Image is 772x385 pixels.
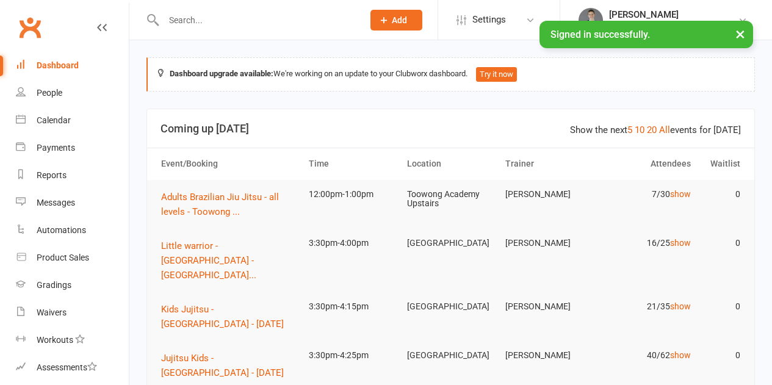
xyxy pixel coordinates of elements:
[37,88,62,98] div: People
[161,353,284,378] span: Jujitsu Kids - [GEOGRAPHIC_DATA] - [DATE]
[402,341,500,370] td: [GEOGRAPHIC_DATA]
[16,272,129,299] a: Gradings
[647,124,657,135] a: 20
[670,238,691,248] a: show
[696,341,746,370] td: 0
[16,244,129,272] a: Product Sales
[161,192,279,217] span: Adults Brazilian Jiu Jitsu - all levels - Toowong ...
[16,189,129,217] a: Messages
[16,354,129,381] a: Assessments
[37,253,89,262] div: Product Sales
[161,351,298,380] button: Jujitsu Kids - [GEOGRAPHIC_DATA] - [DATE]
[476,67,517,82] button: Try it now
[598,292,696,321] td: 21/35
[500,180,598,209] td: [PERSON_NAME]
[402,229,500,257] td: [GEOGRAPHIC_DATA]
[579,8,603,32] img: thumb_image1596234959.png
[500,148,598,179] th: Trainer
[16,326,129,354] a: Workouts
[37,280,71,290] div: Gradings
[598,229,696,257] td: 16/25
[627,124,632,135] a: 5
[161,302,298,331] button: Kids Jujitsu - [GEOGRAPHIC_DATA] - [DATE]
[500,229,598,257] td: [PERSON_NAME]
[303,341,402,370] td: 3:30pm-4:25pm
[370,10,422,31] button: Add
[472,6,506,34] span: Settings
[609,20,738,31] div: Martial Arts [GEOGRAPHIC_DATA]
[500,292,598,321] td: [PERSON_NAME]
[402,292,500,321] td: [GEOGRAPHIC_DATA]
[16,162,129,189] a: Reports
[37,143,75,153] div: Payments
[16,79,129,107] a: People
[170,69,273,78] strong: Dashboard upgrade available:
[303,148,402,179] th: Time
[635,124,644,135] a: 10
[37,362,97,372] div: Assessments
[729,21,751,47] button: ×
[160,12,355,29] input: Search...
[550,29,650,40] span: Signed in successfully.
[161,304,284,329] span: Kids Jujitsu - [GEOGRAPHIC_DATA] - [DATE]
[670,189,691,199] a: show
[15,12,45,43] a: Clubworx
[402,180,500,218] td: Toowong Academy Upstairs
[609,9,738,20] div: [PERSON_NAME]
[392,15,407,25] span: Add
[659,124,670,135] a: All
[146,57,755,92] div: We're working on an update to your Clubworx dashboard.
[696,229,746,257] td: 0
[37,198,75,207] div: Messages
[303,229,402,257] td: 3:30pm-4:00pm
[37,335,73,345] div: Workouts
[156,148,303,179] th: Event/Booking
[37,308,67,317] div: Waivers
[598,148,696,179] th: Attendees
[161,240,256,281] span: Little warrior - [GEOGRAPHIC_DATA] - [GEOGRAPHIC_DATA]...
[16,52,129,79] a: Dashboard
[696,148,746,179] th: Waitlist
[696,292,746,321] td: 0
[402,148,500,179] th: Location
[598,180,696,209] td: 7/30
[598,341,696,370] td: 40/62
[37,170,67,180] div: Reports
[161,190,298,219] button: Adults Brazilian Jiu Jitsu - all levels - Toowong ...
[303,180,402,209] td: 12:00pm-1:00pm
[16,217,129,244] a: Automations
[37,60,79,70] div: Dashboard
[37,115,71,125] div: Calendar
[16,299,129,326] a: Waivers
[570,123,741,137] div: Show the next events for [DATE]
[696,180,746,209] td: 0
[500,341,598,370] td: [PERSON_NAME]
[37,225,86,235] div: Automations
[161,239,298,282] button: Little warrior - [GEOGRAPHIC_DATA] - [GEOGRAPHIC_DATA]...
[670,301,691,311] a: show
[670,350,691,360] a: show
[16,107,129,134] a: Calendar
[161,123,741,135] h3: Coming up [DATE]
[16,134,129,162] a: Payments
[303,292,402,321] td: 3:30pm-4:15pm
